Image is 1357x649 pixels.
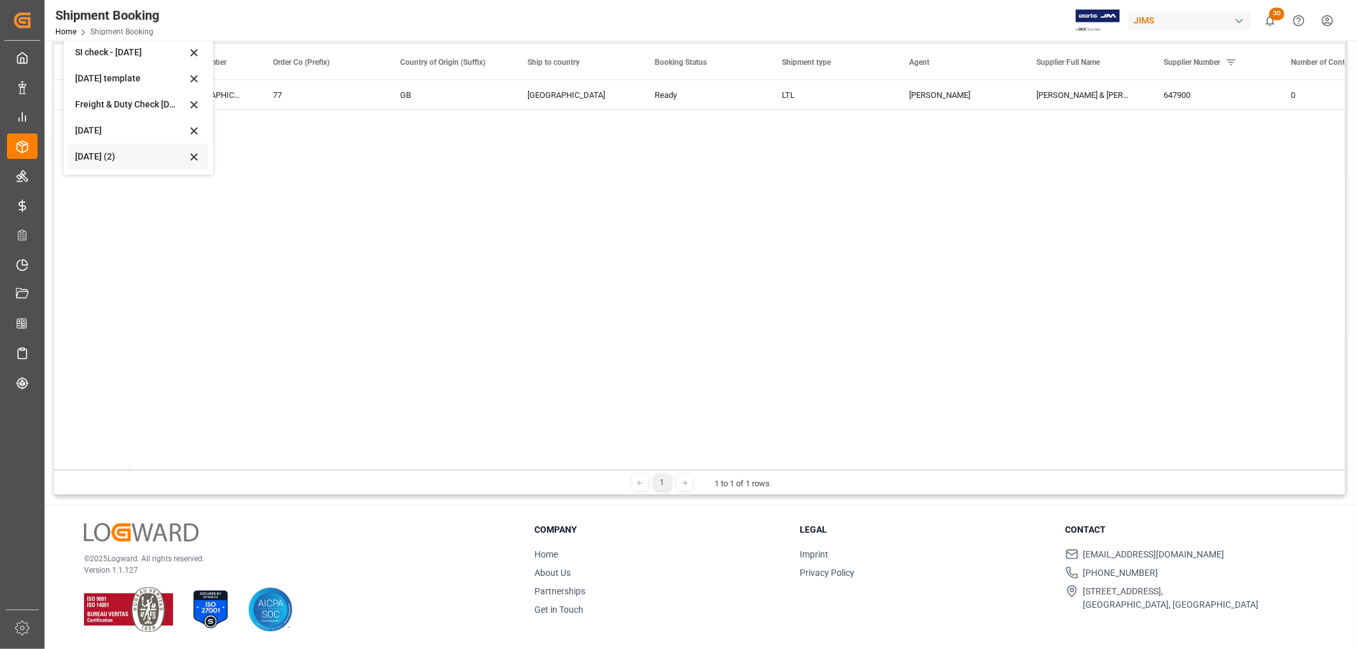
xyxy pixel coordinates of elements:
[534,549,558,559] a: Home
[400,58,485,67] span: Country of Origin (Suffix)
[655,475,671,491] div: 1
[1164,58,1220,67] span: Supplier Number
[1083,566,1159,580] span: [PHONE_NUMBER]
[655,81,751,110] div: Ready
[534,605,583,615] a: Get in Touch
[84,564,503,576] p: Version 1.1.127
[188,587,233,632] img: ISO 27001 Certification
[75,98,186,111] div: Freight & Duty Check [DATE]
[1129,8,1256,32] button: JIMS
[534,568,571,578] a: About Us
[1256,6,1284,35] button: show 30 new notifications
[75,150,186,163] div: [DATE] (2)
[909,81,1006,110] div: [PERSON_NAME]
[1021,80,1148,109] div: [PERSON_NAME] & [PERSON_NAME]
[84,523,198,542] img: Logward Logo
[248,587,293,632] img: AICPA SOC
[527,81,624,110] div: [GEOGRAPHIC_DATA]
[800,549,828,559] a: Imprint
[273,81,370,110] div: 77
[400,81,497,110] div: GB
[800,568,854,578] a: Privacy Policy
[782,58,831,67] span: Shipment type
[75,124,186,137] div: [DATE]
[909,58,929,67] span: Agent
[55,6,159,25] div: Shipment Booking
[527,58,580,67] span: Ship to country
[75,72,186,85] div: [DATE] template
[75,46,186,59] div: SI check - [DATE]
[54,80,130,110] div: Press SPACE to select this row.
[1083,548,1225,561] span: [EMAIL_ADDRESS][DOMAIN_NAME]
[1148,80,1276,109] div: 647900
[534,586,585,596] a: Partnerships
[655,58,707,67] span: Booking Status
[1284,6,1313,35] button: Help Center
[800,523,1049,536] h3: Legal
[1129,11,1251,30] div: JIMS
[84,553,503,564] p: © 2025 Logward. All rights reserved.
[1083,585,1259,611] span: [STREET_ADDRESS], [GEOGRAPHIC_DATA], [GEOGRAPHIC_DATA]
[1269,8,1284,20] span: 30
[1066,523,1315,536] h3: Contact
[782,81,879,110] div: LTL
[534,523,784,536] h3: Company
[84,587,173,632] img: ISO 9001 & ISO 14001 Certification
[1076,10,1120,32] img: Exertis%20JAM%20-%20Email%20Logo.jpg_1722504956.jpg
[715,477,770,490] div: 1 to 1 of 1 rows
[55,27,76,36] a: Home
[273,58,330,67] span: Order Co (Prefix)
[1036,58,1100,67] span: Supplier Full Name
